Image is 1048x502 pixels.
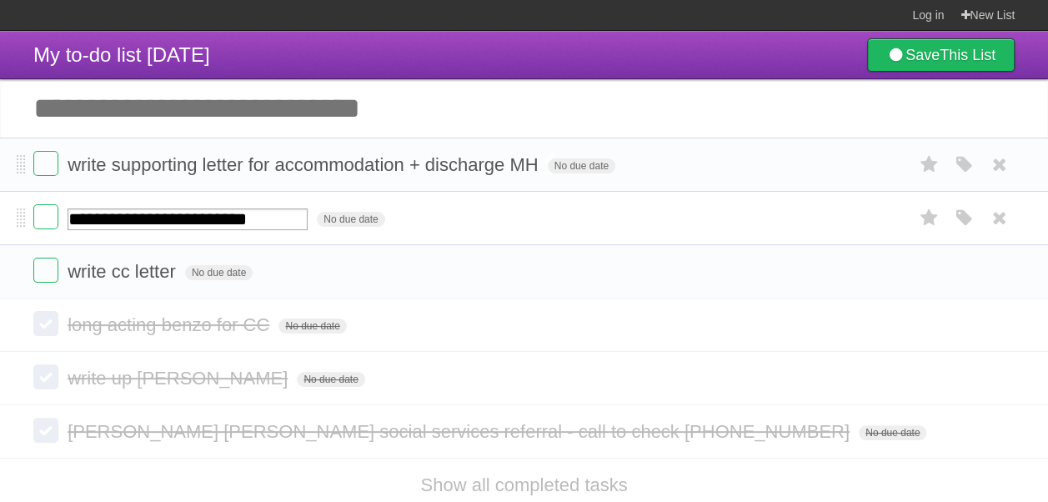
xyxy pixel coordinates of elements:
label: Done [33,258,58,283]
label: Done [33,151,58,176]
span: write cc letter [68,261,180,282]
span: No due date [297,372,364,387]
span: long acting benzo for CC [68,314,273,335]
label: Done [33,364,58,389]
label: Done [33,311,58,336]
a: Show all completed tasks [420,474,627,495]
span: write supporting letter for accommodation + discharge MH [68,154,542,175]
label: Done [33,204,58,229]
span: write up [PERSON_NAME] [68,368,292,389]
span: No due date [548,158,615,173]
span: No due date [278,319,346,334]
label: Star task [913,204,945,232]
span: No due date [859,425,926,440]
label: Star task [913,151,945,178]
span: [PERSON_NAME] [PERSON_NAME] social services referral - call to check [PHONE_NUMBER] [68,421,854,442]
b: This List [940,47,995,63]
a: SaveThis List [867,38,1015,72]
span: My to-do list [DATE] [33,43,210,66]
span: No due date [317,212,384,227]
label: Done [33,418,58,443]
span: No due date [185,265,253,280]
